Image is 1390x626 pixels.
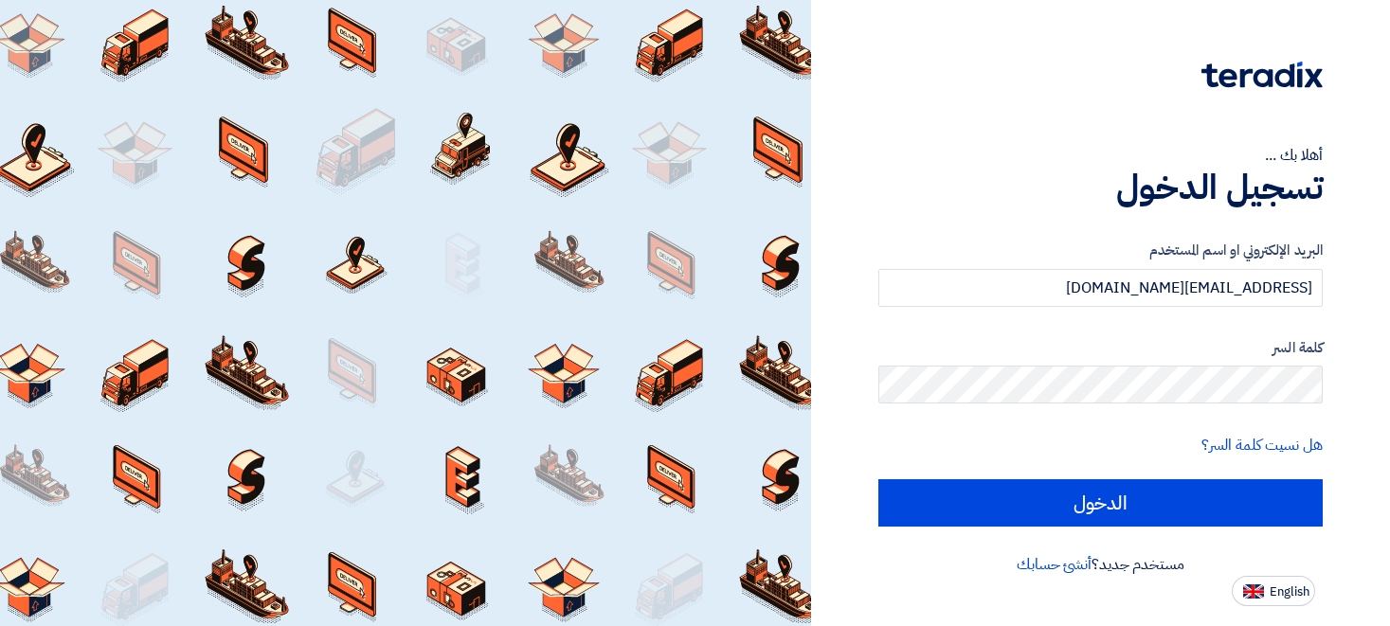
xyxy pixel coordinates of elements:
[878,144,1323,167] div: أهلا بك ...
[1017,553,1092,576] a: أنشئ حسابك
[878,240,1323,261] label: البريد الإلكتروني او اسم المستخدم
[1201,62,1323,88] img: Teradix logo
[1201,434,1323,456] a: هل نسيت كلمة السر؟
[878,337,1323,359] label: كلمة السر
[1232,576,1315,606] button: English
[878,553,1323,576] div: مستخدم جديد؟
[878,167,1323,208] h1: تسجيل الدخول
[1270,585,1309,599] span: English
[1243,584,1264,599] img: en-US.png
[878,479,1323,527] input: الدخول
[878,269,1323,307] input: أدخل بريد العمل الإلكتروني او اسم المستخدم الخاص بك ...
